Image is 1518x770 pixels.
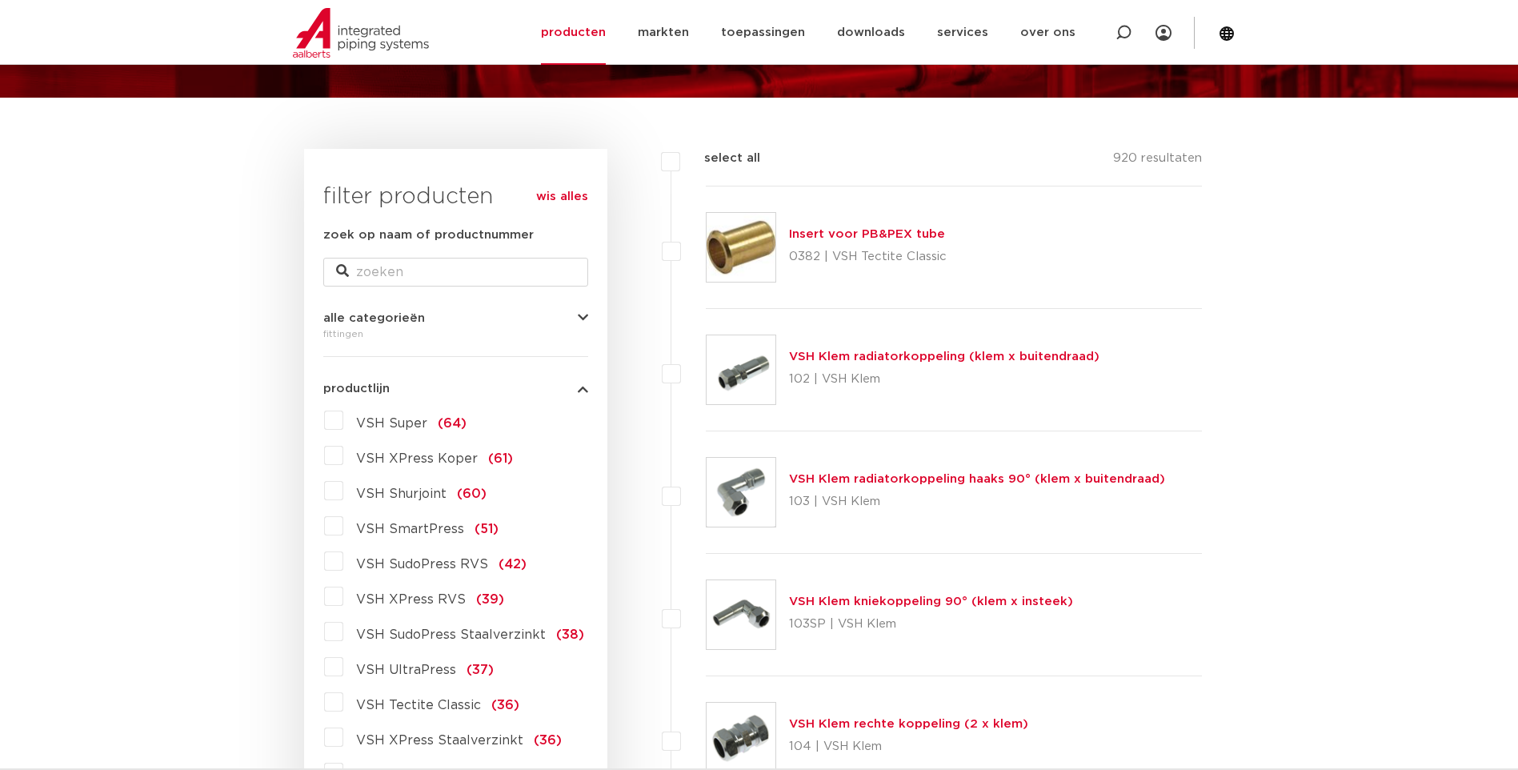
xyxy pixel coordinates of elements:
[707,335,775,404] img: Thumbnail for VSH Klem radiatorkoppeling (klem x buitendraad)
[499,558,527,571] span: (42)
[680,149,760,168] label: select all
[323,383,390,395] span: productlijn
[323,383,588,395] button: productlijn
[356,523,464,535] span: VSH SmartPress
[457,487,487,500] span: (60)
[536,187,588,207] a: wis alles
[323,324,588,343] div: fittingen
[556,628,584,641] span: (38)
[475,523,499,535] span: (51)
[707,213,775,282] img: Thumbnail for Insert voor PB&PEX tube
[789,473,1165,485] a: VSH Klem radiatorkoppeling haaks 90° (klem x buitendraad)
[789,351,1099,363] a: VSH Klem radiatorkoppeling (klem x buitendraad)
[356,452,478,465] span: VSH XPress Koper
[356,664,456,676] span: VSH UltraPress
[789,228,945,240] a: Insert voor PB&PEX tube
[534,734,562,747] span: (36)
[323,312,588,324] button: alle categorieën
[323,312,425,324] span: alle categorieën
[356,487,447,500] span: VSH Shurjoint
[789,244,947,270] p: 0382 | VSH Tectite Classic
[438,417,467,430] span: (64)
[789,489,1165,515] p: 103 | VSH Klem
[356,417,427,430] span: VSH Super
[356,699,481,712] span: VSH Tectite Classic
[323,258,588,287] input: zoeken
[789,367,1099,392] p: 102 | VSH Klem
[789,612,1073,637] p: 103SP | VSH Klem
[356,628,546,641] span: VSH SudoPress Staalverzinkt
[476,593,504,606] span: (39)
[707,458,775,527] img: Thumbnail for VSH Klem radiatorkoppeling haaks 90° (klem x buitendraad)
[789,718,1028,730] a: VSH Klem rechte koppeling (2 x klem)
[789,734,1028,760] p: 104 | VSH Klem
[323,181,588,213] h3: filter producten
[356,593,466,606] span: VSH XPress RVS
[707,580,775,649] img: Thumbnail for VSH Klem kniekoppeling 90° (klem x insteek)
[467,664,494,676] span: (37)
[1113,149,1202,174] p: 920 resultaten
[323,226,534,245] label: zoek op naam of productnummer
[356,558,488,571] span: VSH SudoPress RVS
[491,699,519,712] span: (36)
[488,452,513,465] span: (61)
[789,596,1073,608] a: VSH Klem kniekoppeling 90° (klem x insteek)
[356,734,523,747] span: VSH XPress Staalverzinkt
